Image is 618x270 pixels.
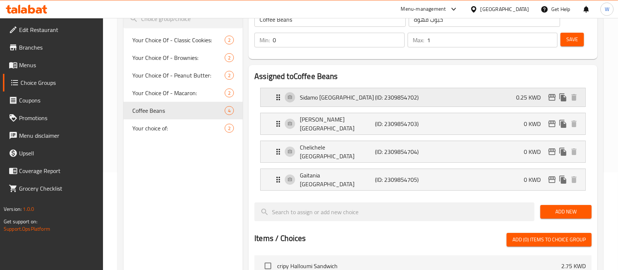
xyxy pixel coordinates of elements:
a: Promotions [3,109,103,127]
button: edit [547,174,558,185]
button: Add New [540,205,592,219]
span: Coupons [19,96,98,105]
button: delete [569,92,580,103]
li: Expand [254,110,592,138]
h2: Assigned to Coffee Beans [254,71,592,82]
li: Expand [254,166,592,194]
div: Expand [261,141,585,162]
span: 2 [225,125,233,132]
p: 0.25 KWD [516,93,547,102]
span: Version: [4,204,22,214]
a: Menu disclaimer [3,127,103,144]
button: delete [569,118,580,129]
p: [PERSON_NAME] [GEOGRAPHIC_DATA] [300,115,375,133]
p: 0 KWD [524,119,547,128]
span: Coverage Report [19,166,98,175]
div: Coffee Beans4 [124,102,243,119]
span: Add (0) items to choice group [512,235,586,244]
button: Save [560,33,584,46]
div: Your choice of:2 [124,119,243,137]
div: Your Choice Of - Classic Cookies:2 [124,31,243,49]
p: (ID: 2309854705) [375,175,425,184]
p: (ID: 2309854704) [375,147,425,156]
span: 2 [225,90,233,97]
a: Edit Restaurant [3,21,103,39]
span: Your Choice Of - Peanut Butter: [132,71,225,80]
p: Max: [413,36,424,44]
span: 2 [225,72,233,79]
div: Menu-management [401,5,446,14]
div: Your Choice Of - Brownies:2 [124,49,243,66]
p: (ID: 2309854703) [375,119,425,128]
span: 2 [225,54,233,61]
a: Support.OpsPlatform [4,224,50,234]
div: Expand [261,169,585,190]
p: Gaitania [GEOGRAPHIC_DATA] [300,171,375,188]
span: Branches [19,43,98,52]
p: (ID: 2309854702) [375,93,425,102]
span: W [605,5,609,13]
p: Chelichele [GEOGRAPHIC_DATA] [300,143,375,161]
button: duplicate [558,92,569,103]
button: duplicate [558,174,569,185]
span: 4 [225,107,233,114]
span: Menu disclaimer [19,131,98,140]
span: Coffee Beans [132,106,225,115]
a: Branches [3,39,103,56]
p: Sidamo [GEOGRAPHIC_DATA] [300,93,375,102]
a: Coupons [3,91,103,109]
span: Menus [19,61,98,69]
h2: Items / Choices [254,233,306,244]
a: Menus [3,56,103,74]
span: 2 [225,37,233,44]
li: Expand [254,138,592,166]
div: Expand [261,113,585,134]
span: Get support on: [4,217,37,226]
span: Your Choice Of - Brownies: [132,53,225,62]
li: Expand [254,85,592,110]
button: delete [569,146,580,157]
span: Promotions [19,114,98,122]
button: duplicate [558,118,569,129]
p: 0 KWD [524,175,547,184]
input: search [124,10,243,28]
span: Save [566,35,578,44]
a: Grocery Checklist [3,180,103,197]
span: Grocery Checklist [19,184,98,193]
div: Choices [225,106,234,115]
button: edit [547,146,558,157]
button: edit [547,118,558,129]
button: Add (0) items to choice group [507,233,592,246]
span: Upsell [19,149,98,158]
a: Upsell [3,144,103,162]
input: search [254,202,534,221]
a: Choice Groups [3,74,103,91]
a: Coverage Report [3,162,103,180]
span: Choice Groups [21,78,98,87]
div: Choices [225,71,234,80]
span: Your Choice Of - Macaron: [132,89,225,97]
div: Choices [225,53,234,62]
span: Add New [546,207,586,216]
button: edit [547,92,558,103]
div: Your Choice Of - Macaron:2 [124,84,243,102]
div: [GEOGRAPHIC_DATA] [481,5,529,13]
span: Your Choice Of - Classic Cookies: [132,36,225,44]
div: Choices [225,89,234,97]
div: Choices [225,36,234,44]
span: 1.0.0 [23,204,34,214]
button: duplicate [558,146,569,157]
p: 0 KWD [524,147,547,156]
span: Edit Restaurant [19,25,98,34]
p: Min: [260,36,270,44]
span: Your choice of: [132,124,225,133]
button: delete [569,174,580,185]
div: Expand [261,88,585,107]
div: Choices [225,124,234,133]
div: Your Choice Of - Peanut Butter:2 [124,66,243,84]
